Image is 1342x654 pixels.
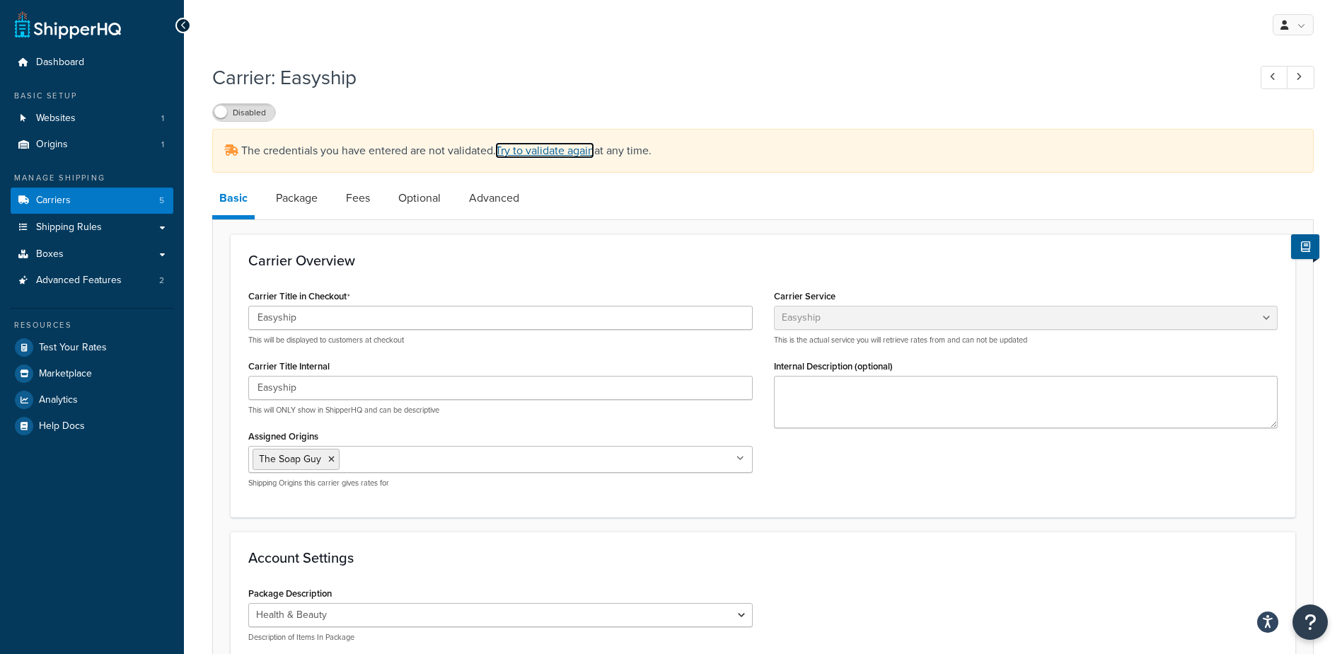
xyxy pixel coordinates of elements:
[36,222,102,234] span: Shipping Rules
[259,452,321,466] span: The Soap Guy
[248,335,753,345] p: This will be displayed to customers at checkout
[495,142,594,159] a: Try to validate again
[11,172,173,184] div: Manage Shipping
[11,105,173,132] a: Websites1
[36,195,71,207] span: Carriers
[11,335,173,360] a: Test Your Rates
[11,241,173,268] a: Boxes
[774,361,893,372] label: Internal Description (optional)
[161,139,164,151] span: 1
[11,188,173,214] li: Carriers
[269,181,325,215] a: Package
[39,420,85,432] span: Help Docs
[11,319,173,331] div: Resources
[36,275,122,287] span: Advanced Features
[212,64,1234,91] h1: Carrier: Easyship
[36,139,68,151] span: Origins
[248,405,753,415] p: This will ONLY show in ShipperHQ and can be descriptive
[39,368,92,380] span: Marketplace
[248,361,330,372] label: Carrier Title Internal
[248,632,753,643] p: Description of Items In Package
[36,113,76,125] span: Websites
[248,588,332,599] label: Package Description
[11,132,173,158] a: Origins1
[11,188,173,214] a: Carriers5
[11,413,173,439] a: Help Docs
[11,361,173,386] a: Marketplace
[11,268,173,294] a: Advanced Features2
[248,550,1278,566] h3: Account Settings
[1291,234,1319,259] button: Show Help Docs
[159,195,164,207] span: 5
[161,113,164,125] span: 1
[1261,66,1288,89] a: Previous Record
[39,342,107,354] span: Test Your Rates
[1292,604,1328,640] button: Open Resource Center
[462,181,526,215] a: Advanced
[11,214,173,241] a: Shipping Rules
[36,248,64,260] span: Boxes
[774,335,1278,345] p: This is the actual service you will retrieve rates from and can not be updated
[241,142,652,159] span: The credentials you have entered are not validated. at any time.
[212,181,255,219] a: Basic
[774,291,835,302] label: Carrier Service
[248,431,318,442] label: Assigned Origins
[11,132,173,158] li: Origins
[248,291,350,302] label: Carrier Title in Checkout
[11,268,173,294] li: Advanced Features
[248,253,1278,268] h3: Carrier Overview
[11,387,173,413] a: Analytics
[11,50,173,76] a: Dashboard
[391,181,448,215] a: Optional
[36,57,84,69] span: Dashboard
[11,105,173,132] li: Websites
[248,478,753,488] p: Shipping Origins this carrier gives rates for
[339,181,377,215] a: Fees
[1287,66,1314,89] a: Next Record
[213,104,275,121] label: Disabled
[11,90,173,102] div: Basic Setup
[39,394,78,406] span: Analytics
[159,275,164,287] span: 2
